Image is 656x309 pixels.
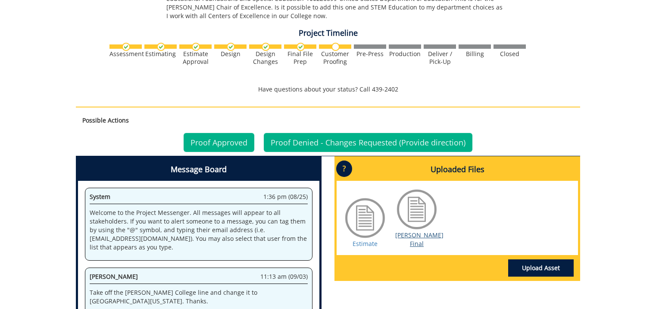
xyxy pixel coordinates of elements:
[144,50,177,58] div: Estimating
[76,29,580,38] h4: Project Timeline
[109,50,142,58] div: Assessment
[337,158,578,181] h4: Uploaded Files
[395,231,444,248] a: [PERSON_NAME] Final
[184,133,254,152] a: Proof Approved
[336,161,352,177] p: ?
[122,43,130,51] img: checkmark
[260,272,308,281] span: 11:13 am (09/03)
[424,50,456,66] div: Deliver / Pick-Up
[192,43,200,51] img: checkmark
[353,240,378,248] a: Estimate
[157,43,165,51] img: checkmark
[262,43,270,51] img: checkmark
[319,50,351,66] div: Customer Proofing
[331,43,340,51] img: no
[389,50,421,58] div: Production
[214,50,247,58] div: Design
[179,50,212,66] div: Estimate Approval
[263,192,308,201] span: 1:36 pm (08/25)
[78,158,319,181] h4: Message Board
[494,50,526,58] div: Closed
[90,288,308,306] p: Take off the [PERSON_NAME] College line and change it to [GEOGRAPHIC_DATA][US_STATE]. Thanks.
[90,208,308,252] p: Welcome to the Project Messenger. All messages will appear to all stakeholders. If you want to al...
[284,50,316,66] div: Final File Prep
[76,85,580,94] p: Have questions about your status? Call 439-2402
[90,192,110,201] span: System
[249,50,281,66] div: Design Changes
[508,259,574,277] a: Upload Asset
[82,116,129,124] strong: Possible Actions
[297,43,305,51] img: checkmark
[90,272,138,281] span: [PERSON_NAME]
[264,133,472,152] a: Proof Denied - Changes Requested (Provide direction)
[354,50,386,58] div: Pre-Press
[459,50,491,58] div: Billing
[227,43,235,51] img: checkmark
